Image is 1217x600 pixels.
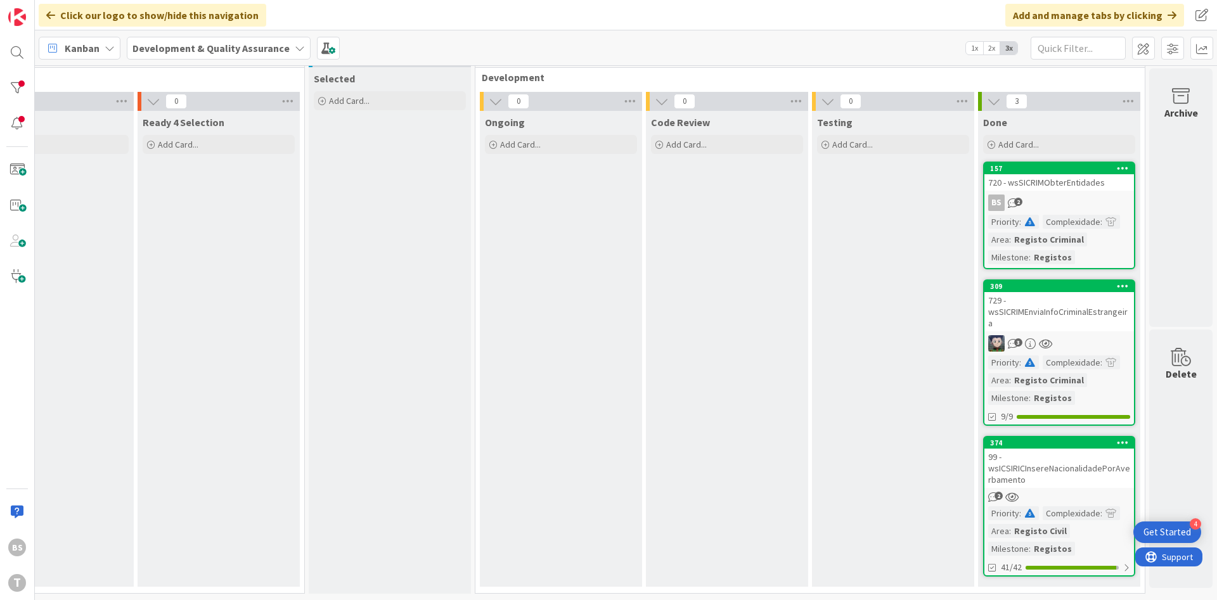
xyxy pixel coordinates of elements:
[132,42,290,54] b: Development & Quality Assurance
[983,279,1135,426] a: 309729 - wsSICRIMEnviaInfoCriminalEstrangeiraLSPriority:Complexidade:Area:Registo CriminalMilesto...
[983,436,1135,577] a: 37499 - wsICSIRICInsereNacionalidadePorAverbamentoPriority:Complexidade:Area:Registo CivilMilesto...
[1029,391,1031,405] span: :
[1166,366,1197,381] div: Delete
[984,335,1134,352] div: LS
[165,94,187,109] span: 0
[984,163,1134,191] div: 157720 - wsSICRIMObterEntidades
[984,437,1134,449] div: 374
[988,335,1005,352] img: LS
[988,506,1019,520] div: Priority
[1043,355,1100,369] div: Complexidade
[988,215,1019,229] div: Priority
[1029,250,1031,264] span: :
[984,163,1134,174] div: 157
[984,292,1134,331] div: 729 - wsSICRIMEnviaInfoCriminalEstrangeira
[984,281,1134,331] div: 309729 - wsSICRIMEnviaInfoCriminalEstrangeira
[651,116,710,129] span: Code Review
[1133,521,1201,543] div: Open Get Started checklist, remaining modules: 4
[8,574,26,592] div: T
[1019,506,1021,520] span: :
[988,233,1009,246] div: Area
[674,94,695,109] span: 0
[1029,542,1031,556] span: :
[984,449,1134,488] div: 99 - wsICSIRICInsereNacionalidadePorAverbamento
[984,281,1134,292] div: 309
[1009,233,1011,246] span: :
[988,391,1029,405] div: Milestone
[988,524,1009,538] div: Area
[1019,215,1021,229] span: :
[988,195,1005,211] div: BS
[1031,391,1075,405] div: Registos
[988,250,1029,264] div: Milestone
[1043,215,1100,229] div: Complexidade
[1006,94,1027,109] span: 3
[485,116,525,129] span: Ongoing
[832,139,873,150] span: Add Card...
[990,438,1134,447] div: 374
[1000,42,1017,54] span: 3x
[988,373,1009,387] div: Area
[1190,518,1201,530] div: 4
[984,195,1134,211] div: BS
[1143,526,1191,539] div: Get Started
[840,94,861,109] span: 0
[983,42,1000,54] span: 2x
[988,355,1019,369] div: Priority
[995,492,1003,500] span: 2
[666,139,707,150] span: Add Card...
[1009,373,1011,387] span: :
[966,42,983,54] span: 1x
[8,8,26,26] img: Visit kanbanzone.com
[1011,233,1087,246] div: Registo Criminal
[1005,4,1184,27] div: Add and manage tabs by clicking
[500,139,541,150] span: Add Card...
[1031,542,1075,556] div: Registos
[39,4,266,27] div: Click our logo to show/hide this navigation
[27,2,58,17] span: Support
[1014,198,1022,206] span: 2
[1019,355,1021,369] span: :
[983,162,1135,269] a: 157720 - wsSICRIMObterEntidadesBSPriority:Complexidade:Area:Registo CriminalMilestone:Registos
[1001,561,1022,574] span: 41/42
[984,174,1134,191] div: 720 - wsSICRIMObterEntidades
[984,437,1134,488] div: 37499 - wsICSIRICInsereNacionalidadePorAverbamento
[508,94,529,109] span: 0
[482,71,1129,84] span: Development
[990,282,1134,291] div: 309
[1100,215,1102,229] span: :
[817,116,853,129] span: Testing
[1100,355,1102,369] span: :
[1014,338,1022,347] span: 3
[988,542,1029,556] div: Milestone
[65,41,100,56] span: Kanban
[1043,506,1100,520] div: Complexidade
[329,95,370,106] span: Add Card...
[1164,105,1198,120] div: Archive
[1031,250,1075,264] div: Registos
[998,139,1039,150] span: Add Card...
[1011,524,1070,538] div: Registo Civil
[158,139,198,150] span: Add Card...
[314,72,355,85] span: Selected
[1001,410,1013,423] span: 9/9
[990,164,1134,173] div: 157
[8,539,26,556] div: BS
[983,116,1007,129] span: Done
[1011,373,1087,387] div: Registo Criminal
[1009,524,1011,538] span: :
[143,116,224,129] span: Ready 4 Selection
[1100,506,1102,520] span: :
[1031,37,1126,60] input: Quick Filter...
